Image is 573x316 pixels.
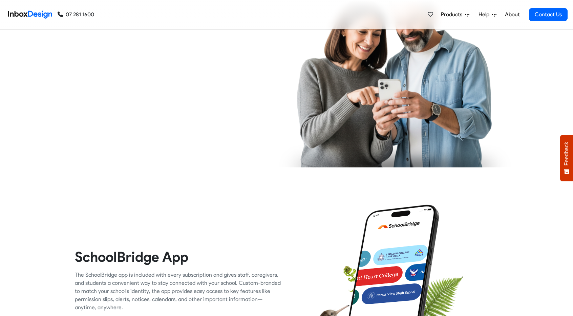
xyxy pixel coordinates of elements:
div: The SchoolBridge app is included with every subscription and gives staff, caregivers, and student... [75,271,281,312]
a: Contact Us [529,8,568,21]
heading: SchoolBridge App [75,248,281,265]
a: Products [438,8,472,21]
a: 07 281 1600 [58,11,94,19]
a: About [503,8,522,21]
button: Feedback - Show survey [560,135,573,181]
a: Help [476,8,499,21]
span: Products [441,11,465,19]
span: Help [479,11,492,19]
span: Feedback [564,142,570,165]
